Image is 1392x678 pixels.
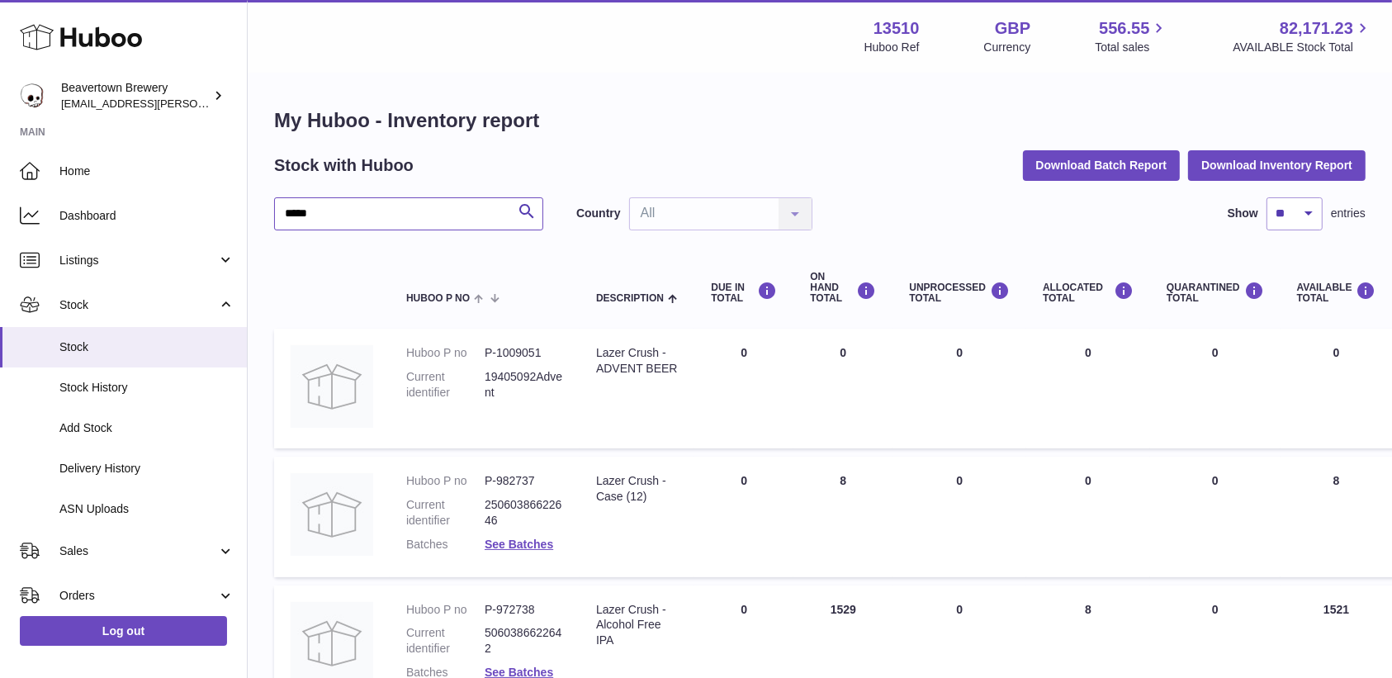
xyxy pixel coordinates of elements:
dd: 19405092Advent [485,369,563,401]
span: Stock [59,297,217,313]
span: Delivery History [59,461,234,476]
dt: Current identifier [406,497,485,529]
dt: Huboo P no [406,345,485,361]
dt: Huboo P no [406,473,485,489]
div: QUARANTINED Total [1167,282,1264,304]
dd: P-1009051 [485,345,563,361]
span: Listings [59,253,217,268]
td: 0 [892,329,1026,448]
a: See Batches [485,538,553,551]
img: kit.lowe@beavertownbrewery.co.uk [20,83,45,108]
span: entries [1331,206,1366,221]
a: Log out [20,616,227,646]
span: Home [59,164,234,179]
dt: Current identifier [406,369,485,401]
span: Stock [59,339,234,355]
span: Stock History [59,380,234,396]
span: 0 [1212,474,1219,487]
label: Show [1228,206,1258,221]
div: Huboo Ref [864,40,920,55]
span: AVAILABLE Stock Total [1233,40,1372,55]
span: ASN Uploads [59,501,234,517]
button: Download Batch Report [1023,150,1181,180]
td: 0 [892,457,1026,577]
button: Download Inventory Report [1188,150,1366,180]
img: product image [291,345,373,428]
div: Beavertown Brewery [61,80,210,111]
td: 0 [793,329,892,448]
dd: 25060386622646 [485,497,563,529]
td: 0 [694,329,793,448]
div: Lazer Crush - Case (12) [596,473,678,505]
dt: Current identifier [406,625,485,657]
div: Currency [984,40,1031,55]
dd: P-982737 [485,473,563,489]
div: Lazer Crush - ADVENT BEER [596,345,678,377]
span: 556.55 [1099,17,1149,40]
span: Sales [59,543,217,559]
td: 0 [1026,457,1150,577]
td: 8 [793,457,892,577]
span: Description [596,293,664,304]
h2: Stock with Huboo [274,154,414,177]
strong: 13510 [874,17,920,40]
span: Total sales [1095,40,1168,55]
div: ON HAND Total [810,272,876,305]
div: ALLOCATED Total [1043,282,1134,304]
span: Orders [59,588,217,604]
div: DUE IN TOTAL [711,282,777,304]
div: Lazer Crush - Alcohol Free IPA [596,602,678,649]
label: Country [576,206,621,221]
div: UNPROCESSED Total [909,282,1010,304]
dd: P-972738 [485,602,563,618]
td: 0 [694,457,793,577]
td: 0 [1026,329,1150,448]
dd: 5060386622642 [485,625,563,657]
strong: GBP [995,17,1030,40]
a: 556.55 Total sales [1095,17,1168,55]
span: 0 [1212,346,1219,359]
h1: My Huboo - Inventory report [274,107,1366,134]
span: 82,171.23 [1280,17,1353,40]
dt: Batches [406,537,485,552]
a: 82,171.23 AVAILABLE Stock Total [1233,17,1372,55]
dt: Huboo P no [406,602,485,618]
span: 0 [1212,603,1219,616]
span: Dashboard [59,208,234,224]
div: AVAILABLE Total [1297,282,1376,304]
span: Add Stock [59,420,234,436]
span: [EMAIL_ADDRESS][PERSON_NAME][DOMAIN_NAME] [61,97,331,110]
span: Huboo P no [406,293,470,304]
img: product image [291,473,373,556]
